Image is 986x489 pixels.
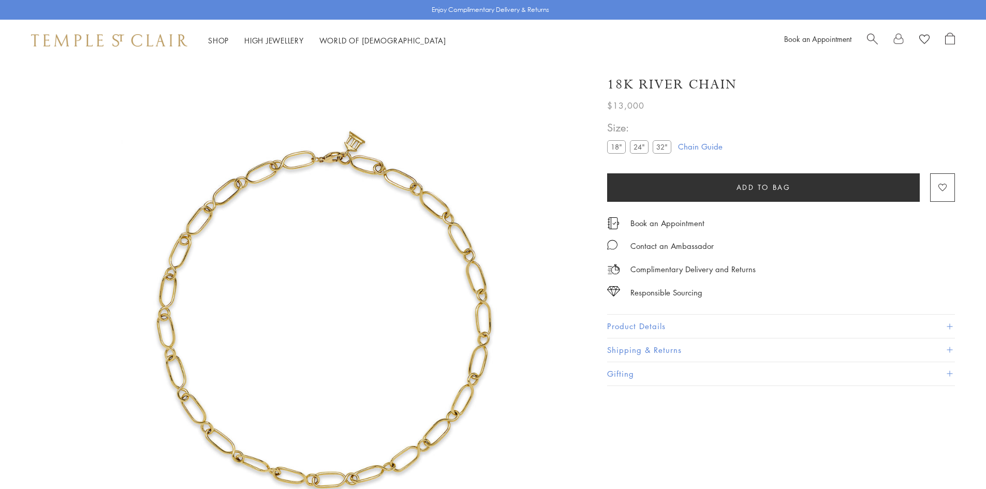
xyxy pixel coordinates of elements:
span: Size: [607,119,675,136]
button: Gifting [607,362,955,386]
label: 32" [653,140,671,153]
a: Chain Guide [678,141,723,152]
a: Open Shopping Bag [945,33,955,48]
a: World of [DEMOGRAPHIC_DATA]World of [DEMOGRAPHIC_DATA] [319,35,446,46]
button: Add to bag [607,173,920,202]
h1: 18K River Chain [607,76,737,94]
label: 24" [630,140,649,153]
div: Responsible Sourcing [630,286,702,299]
img: icon_sourcing.svg [607,286,620,297]
p: Enjoy Complimentary Delivery & Returns [432,5,549,15]
button: Product Details [607,315,955,338]
a: Book an Appointment [784,34,851,44]
p: Complimentary Delivery and Returns [630,263,756,276]
a: Search [867,33,878,48]
button: Shipping & Returns [607,338,955,362]
a: Book an Appointment [630,217,704,229]
span: $13,000 [607,99,644,112]
nav: Main navigation [208,34,446,47]
img: icon_appointment.svg [607,217,620,229]
a: High JewelleryHigh Jewellery [244,35,304,46]
div: Contact an Ambassador [630,240,714,253]
a: View Wishlist [919,33,930,48]
span: Add to bag [737,182,791,193]
label: 18" [607,140,626,153]
img: Temple St. Clair [31,34,187,47]
a: ShopShop [208,35,229,46]
img: icon_delivery.svg [607,263,620,276]
img: MessageIcon-01_2.svg [607,240,617,250]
